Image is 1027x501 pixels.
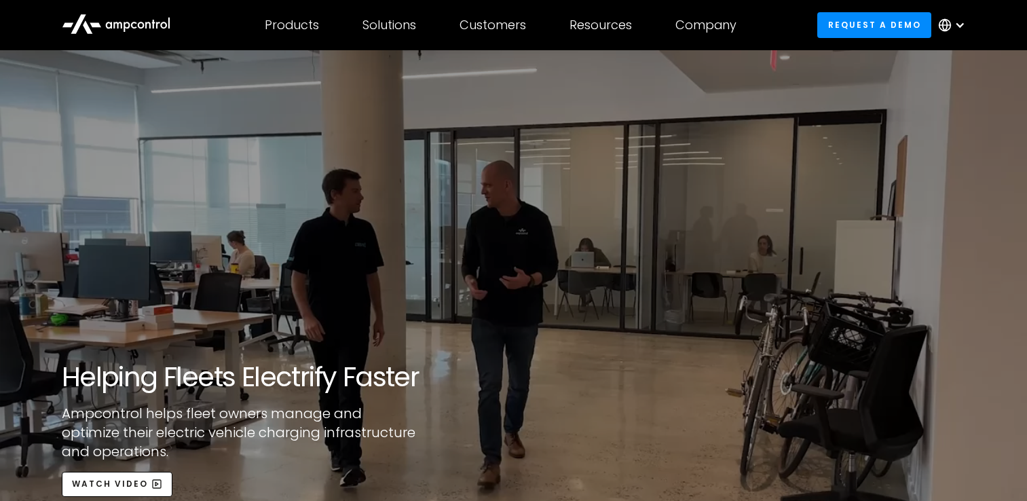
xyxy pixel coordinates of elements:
div: Company [675,18,736,33]
div: Solutions [362,18,416,33]
div: Customers [460,18,526,33]
a: Request a demo [817,12,931,37]
div: Products [265,18,319,33]
div: Resources [569,18,632,33]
